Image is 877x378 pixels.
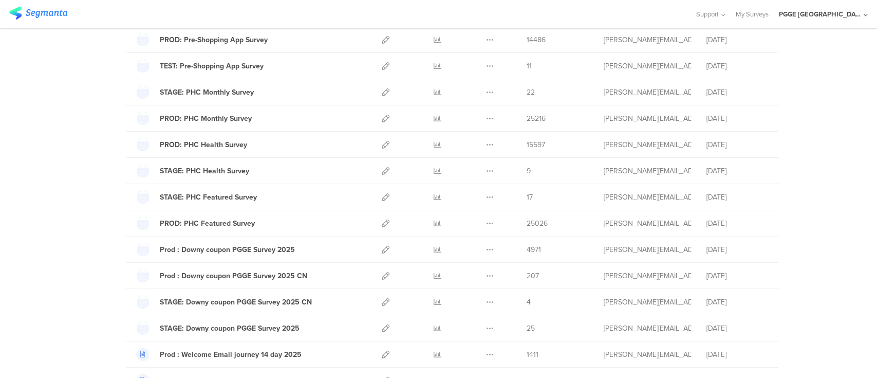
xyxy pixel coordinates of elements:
[779,9,861,19] div: PGGE [GEOGRAPHIC_DATA]
[604,218,691,229] div: venket.v@pg.com
[706,139,768,150] div: [DATE]
[160,271,307,281] div: Prod : Downy coupon PGGE Survey 2025 CN
[527,244,541,255] span: 4971
[706,323,768,334] div: [DATE]
[604,87,691,98] div: venket.v@pg.com
[706,192,768,203] div: [DATE]
[527,34,546,45] span: 14486
[527,218,548,229] span: 25026
[136,321,300,335] a: STAGE: Downy coupon PGGE Survey 2025
[696,9,719,19] span: Support
[527,139,545,150] span: 15597
[706,113,768,124] div: [DATE]
[160,34,268,45] div: PROD: Pre-Shopping App Survey
[136,59,264,73] a: TEST: Pre-Shopping App Survey
[136,85,254,99] a: STAGE: PHC Monthly Survey
[527,297,531,308] span: 4
[160,323,300,334] div: STAGE: Downy coupon PGGE Survey 2025
[136,348,302,361] a: Prod : Welcome Email journey 14 day 2025
[527,192,533,203] span: 17
[604,271,691,281] div: venket.v@pg.com
[604,192,691,203] div: venket.v@pg.com
[136,138,247,151] a: PROD: PHC Health Survey
[136,164,249,177] a: STAGE: PHC Health Survey
[527,271,539,281] span: 207
[706,34,768,45] div: [DATE]
[160,297,312,308] div: STAGE: Downy coupon PGGE Survey 2025 CN
[706,61,768,71] div: [DATE]
[604,244,691,255] div: venket.v@pg.com
[136,295,312,309] a: STAGE: Downy coupon PGGE Survey 2025 CN
[160,113,252,124] div: PROD: PHC Monthly Survey
[527,166,531,176] span: 9
[160,192,257,203] div: STAGE: PHC Featured Survey
[706,218,768,229] div: [DATE]
[604,166,691,176] div: venket.v@pg.com
[604,349,691,360] div: venket.v@pg.com
[706,271,768,281] div: [DATE]
[9,7,67,20] img: segmanta logo
[706,166,768,176] div: [DATE]
[160,139,247,150] div: PROD: PHC Health Survey
[706,87,768,98] div: [DATE]
[527,87,535,98] span: 22
[706,297,768,308] div: [DATE]
[136,217,255,230] a: PROD: PHC Featured Survey
[136,190,257,204] a: STAGE: PHC Featured Survey
[160,166,249,176] div: STAGE: PHC Health Survey
[136,243,295,256] a: Prod : Downy coupon PGGE Survey 2025
[706,244,768,255] div: [DATE]
[136,269,307,282] a: Prod : Downy coupon PGGE Survey 2025 CN
[604,61,691,71] div: davila.a.5@pg.com
[136,112,252,125] a: PROD: PHC Monthly Survey
[160,244,295,255] div: Prod : Downy coupon PGGE Survey 2025
[706,349,768,360] div: [DATE]
[527,61,532,71] span: 11
[160,218,255,229] div: PROD: PHC Featured Survey
[160,349,302,360] div: Prod : Welcome Email journey 14 day 2025
[604,34,691,45] div: venket.v@pg.com
[604,297,691,308] div: venket.v@pg.com
[160,87,254,98] div: STAGE: PHC Monthly Survey
[527,323,535,334] span: 25
[527,113,546,124] span: 25216
[527,349,538,360] span: 1411
[604,323,691,334] div: venket.v@pg.com
[604,113,691,124] div: venket.v@pg.com
[160,61,264,71] div: TEST: Pre-Shopping App Survey
[136,33,268,46] a: PROD: Pre-Shopping App Survey
[604,139,691,150] div: venket.v@pg.com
